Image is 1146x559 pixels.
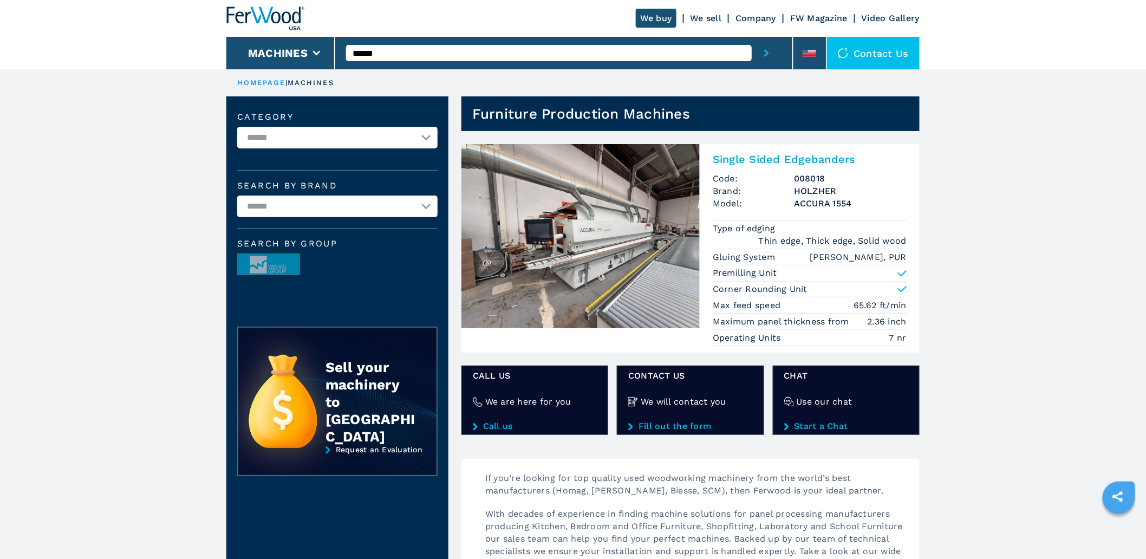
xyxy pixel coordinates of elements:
span: CHAT [784,369,908,382]
h1: Furniture Production Machines [472,105,690,122]
a: We buy [636,9,676,28]
iframe: Chat [1100,510,1138,551]
div: Sell your machinery to [GEOGRAPHIC_DATA] [325,359,415,445]
h4: Use our chat [797,395,852,408]
p: Premilling Unit [713,267,777,279]
a: Company [735,13,776,23]
span: Search by group [237,239,438,248]
h4: We will contact you [641,395,726,408]
a: HOMEPAGE [237,79,285,87]
a: We sell [691,13,722,23]
span: Call us [473,369,597,382]
h3: ACCURA 1554 [794,197,907,210]
p: Max feed speed [713,300,784,311]
span: | [285,79,288,87]
h3: HOLZHER [794,185,907,197]
a: Video Gallery [862,13,920,23]
img: image [238,254,299,276]
a: Request an Evaluation [237,445,438,484]
em: Thin edge, Thick edge, Solid wood [759,235,907,247]
a: Fill out the form [628,421,752,431]
img: Single Sided Edgebanders HOLZHER ACCURA 1554 [461,144,700,328]
a: Single Sided Edgebanders HOLZHER ACCURA 1554Single Sided EdgebandersCode:008018Brand:HOLZHERModel... [461,144,920,353]
img: We will contact you [628,397,638,407]
em: 65.62 ft/min [854,299,907,311]
em: 7 nr [889,331,907,344]
em: [PERSON_NAME], PUR [810,251,907,263]
p: Maximum panel thickness from [713,316,852,328]
img: Ferwood [226,6,304,30]
a: FW Magazine [790,13,848,23]
h4: We are here for you [485,395,571,408]
img: Use our chat [784,397,794,407]
button: submit-button [752,37,782,69]
label: Category [237,113,438,121]
em: 2.36 inch [868,315,907,328]
p: Type of edging [713,223,778,235]
h3: 008018 [794,172,907,185]
p: Corner Rounding Unit [713,283,808,295]
p: If you’re looking for top quality used woodworking machinery from the world’s best manufacturers ... [474,472,920,508]
span: Code: [713,172,794,185]
p: machines [288,78,334,88]
span: Model: [713,197,794,210]
p: Gluing System [713,251,778,263]
img: We are here for you [473,397,483,407]
div: Contact us [827,37,920,69]
a: Start a Chat [784,421,908,431]
img: Contact us [838,48,849,58]
p: Operating Units [713,332,784,344]
button: Machines [248,47,308,60]
label: Search by brand [237,181,438,190]
h2: Single Sided Edgebanders [713,153,907,166]
a: Call us [473,421,597,431]
a: sharethis [1104,483,1131,510]
span: Brand: [713,185,794,197]
span: CONTACT US [628,369,752,382]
